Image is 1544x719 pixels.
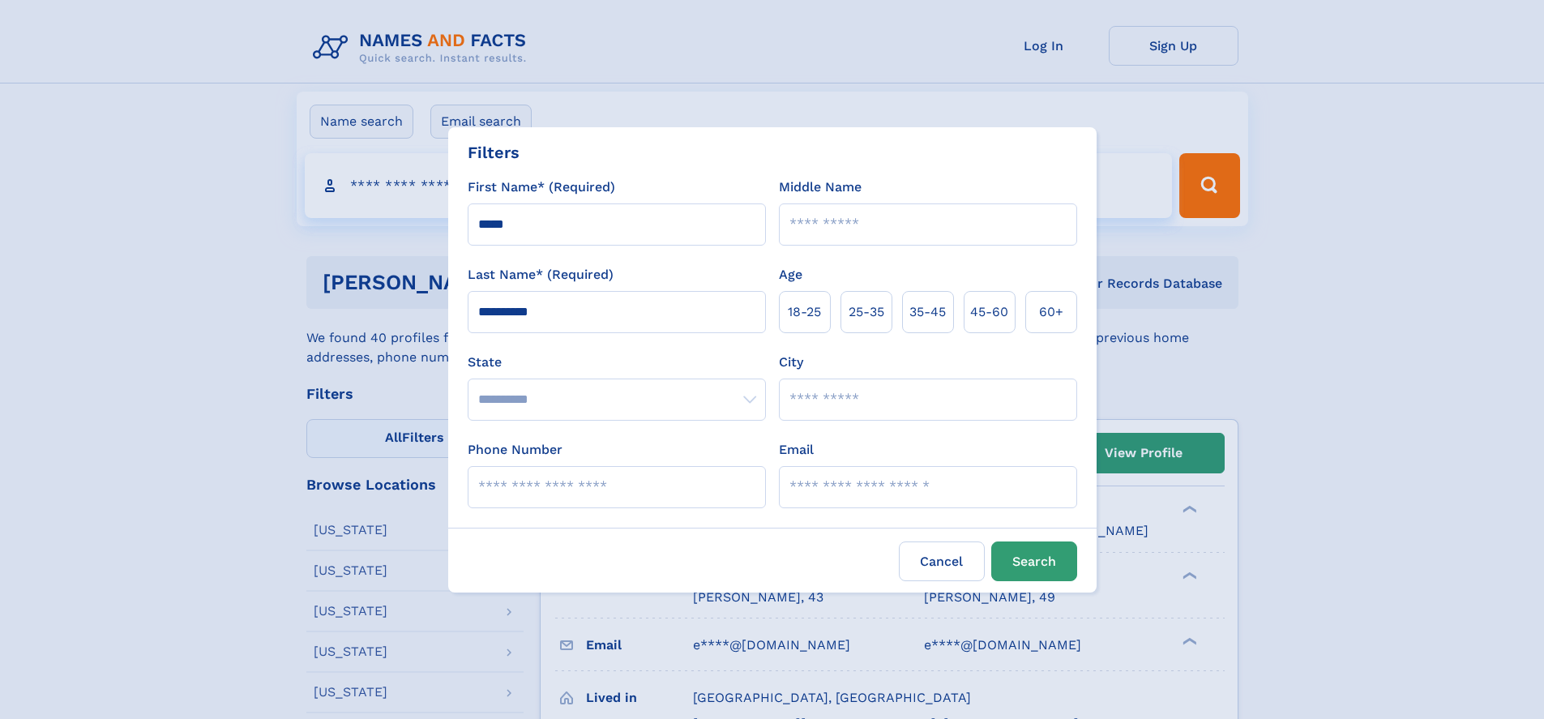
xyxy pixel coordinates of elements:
[899,541,985,581] label: Cancel
[788,302,821,322] span: 18‑25
[970,302,1008,322] span: 45‑60
[779,353,803,372] label: City
[779,178,862,197] label: Middle Name
[779,440,814,460] label: Email
[909,302,946,322] span: 35‑45
[468,440,562,460] label: Phone Number
[991,541,1077,581] button: Search
[849,302,884,322] span: 25‑35
[1039,302,1063,322] span: 60+
[468,265,614,285] label: Last Name* (Required)
[779,265,802,285] label: Age
[468,353,766,372] label: State
[468,140,520,165] div: Filters
[468,178,615,197] label: First Name* (Required)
